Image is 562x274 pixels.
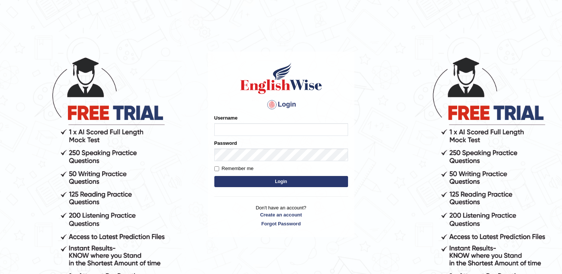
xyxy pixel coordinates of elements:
p: Don't have an account? [214,204,348,227]
button: Login [214,176,348,187]
a: Create an account [214,211,348,218]
input: Remember me [214,166,219,171]
a: Forgot Password [214,220,348,227]
h4: Login [214,99,348,111]
label: Remember me [214,165,254,172]
img: Logo of English Wise sign in for intelligent practice with AI [239,62,324,95]
label: Username [214,114,238,121]
label: Password [214,140,237,147]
